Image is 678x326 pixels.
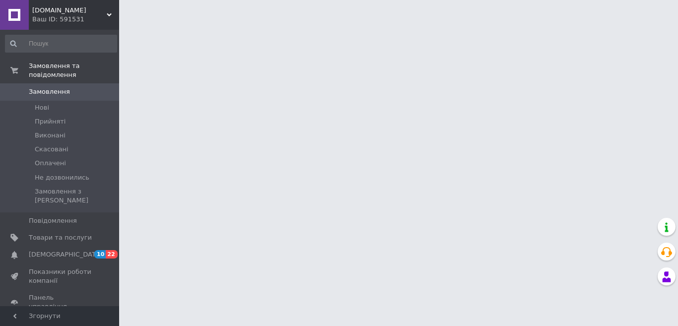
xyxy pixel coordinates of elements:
span: PlayMag.com.ua [32,6,107,15]
span: Скасовані [35,145,68,154]
span: Повідомлення [29,216,77,225]
div: Ваш ID: 591531 [32,15,119,24]
span: Нові [35,103,49,112]
span: Замовлення з [PERSON_NAME] [35,187,116,205]
span: [DEMOGRAPHIC_DATA] [29,250,102,259]
span: Оплачені [35,159,66,168]
span: Товари та послуги [29,233,92,242]
span: Панель управління [29,293,92,311]
span: Замовлення та повідомлення [29,62,119,79]
span: Замовлення [29,87,70,96]
span: Прийняті [35,117,66,126]
span: 22 [106,250,117,259]
input: Пошук [5,35,117,53]
span: 10 [94,250,106,259]
span: Виконані [35,131,66,140]
span: Показники роботи компанії [29,267,92,285]
span: Не дозвонились [35,173,89,182]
